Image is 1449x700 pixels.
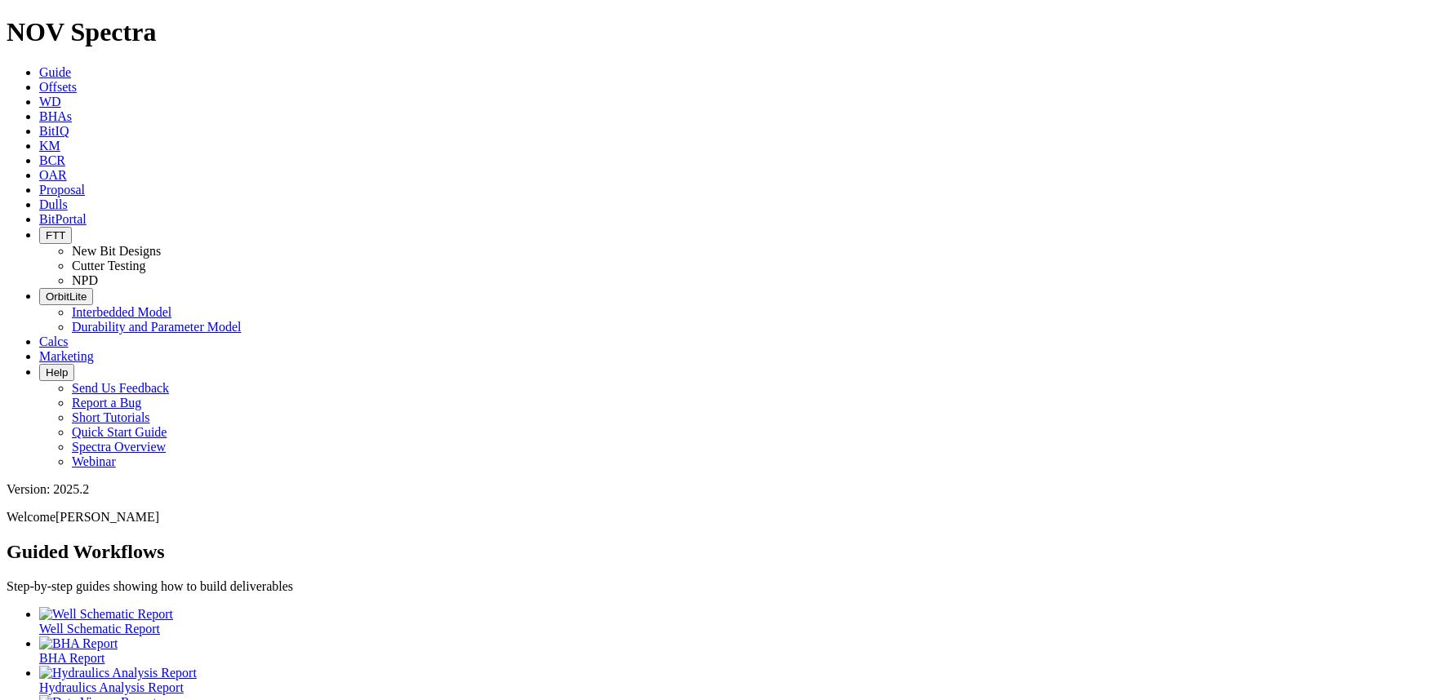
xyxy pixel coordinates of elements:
a: KM [39,139,60,153]
span: FTT [46,229,65,241]
span: BHA Report [39,651,104,665]
a: Calcs [39,334,69,348]
p: Welcome [7,510,1442,525]
button: OrbitLite [39,288,93,305]
a: Quick Start Guide [72,425,167,439]
a: Spectra Overview [72,440,166,454]
a: Well Schematic Report Well Schematic Report [39,607,1442,636]
a: Send Us Feedback [72,381,169,395]
button: Help [39,364,74,381]
a: Cutter Testing [72,259,146,272]
a: BCR [39,153,65,167]
div: Version: 2025.2 [7,482,1442,497]
img: Hydraulics Analysis Report [39,666,197,680]
a: BitPortal [39,212,87,226]
a: NPD [72,273,98,287]
a: Short Tutorials [72,410,150,424]
a: Offsets [39,80,77,94]
a: Hydraulics Analysis Report Hydraulics Analysis Report [39,666,1442,694]
span: OrbitLite [46,290,87,303]
a: WD [39,95,61,109]
a: Interbedded Model [72,305,171,319]
img: BHA Report [39,636,118,651]
h1: NOV Spectra [7,17,1442,47]
span: Hydraulics Analysis Report [39,680,184,694]
p: Step-by-step guides showing how to build deliverables [7,579,1442,594]
a: Report a Bug [72,396,141,410]
span: [PERSON_NAME] [56,510,159,524]
h2: Guided Workflows [7,541,1442,563]
a: BHA Report BHA Report [39,636,1442,665]
a: Durability and Parameter Model [72,320,242,334]
a: OAR [39,168,67,182]
img: Well Schematic Report [39,607,173,622]
a: Webinar [72,454,116,468]
a: New Bit Designs [72,244,161,258]
span: Help [46,366,68,379]
button: FTT [39,227,72,244]
a: Guide [39,65,71,79]
a: BHAs [39,109,72,123]
a: Marketing [39,349,94,363]
a: Dulls [39,197,68,211]
a: BitIQ [39,124,69,138]
a: Proposal [39,183,85,197]
span: Well Schematic Report [39,622,160,636]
